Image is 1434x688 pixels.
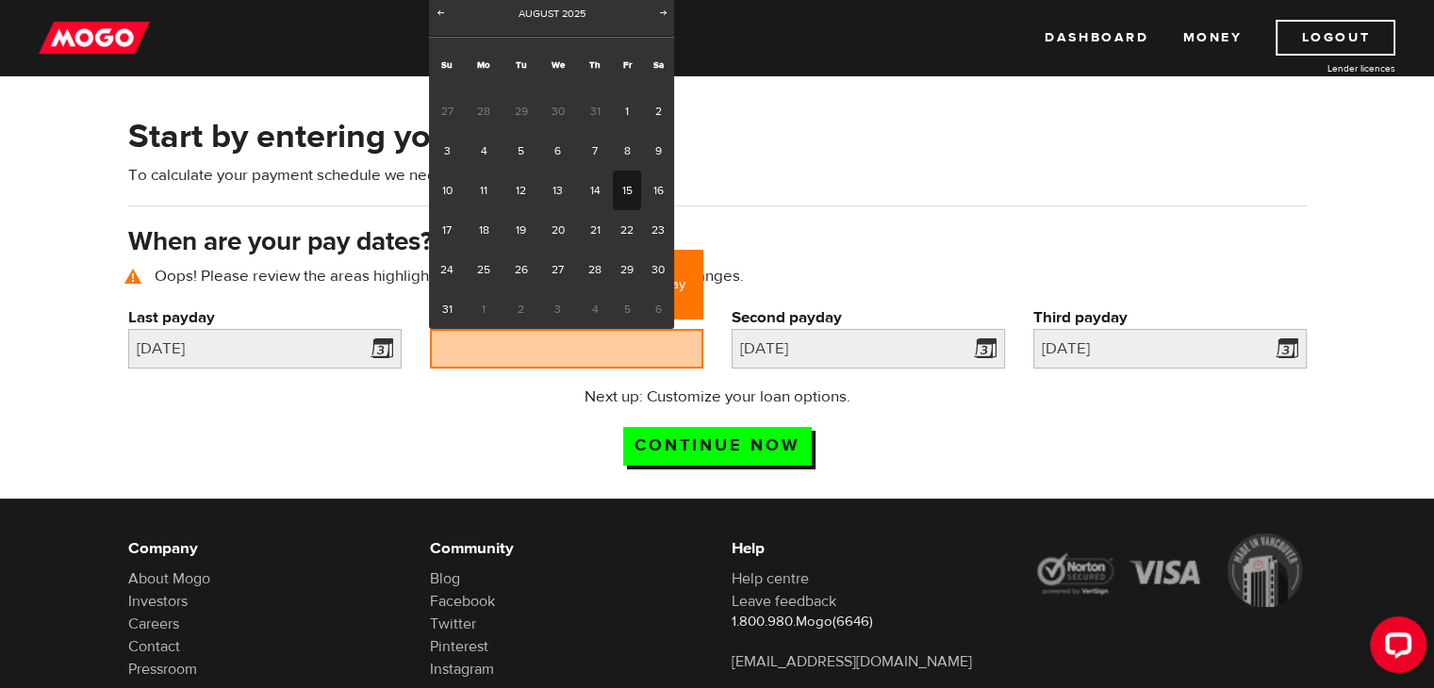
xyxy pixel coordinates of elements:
a: 30 [641,250,674,289]
label: Second payday [732,306,1005,329]
a: Leave feedback [732,592,836,611]
span: 1 [465,289,503,329]
a: 11 [465,171,503,210]
span: 4 [577,289,612,329]
a: 2 [641,91,674,131]
a: Instagram [430,660,494,679]
a: 7 [577,131,612,171]
h2: Start by entering your pay dates [128,117,1307,156]
a: Pressroom [128,660,197,679]
span: Next [656,5,671,20]
a: 29 [613,250,642,289]
span: Saturday [652,58,663,71]
a: Dashboard [1045,20,1148,56]
a: Facebook [430,592,495,611]
span: 29 [503,91,538,131]
a: Prev [431,5,450,24]
a: 3 [429,131,464,171]
a: Investors [128,592,188,611]
span: 6 [641,289,674,329]
a: Careers [128,614,179,633]
a: 25 [465,250,503,289]
a: Help centre [732,569,809,588]
span: 2025 [562,7,585,21]
h6: Company [128,537,402,560]
a: About Mogo [128,569,210,588]
a: 10 [429,171,464,210]
a: 8 [613,131,642,171]
h6: Community [430,537,703,560]
iframe: LiveChat chat widget [1355,609,1434,688]
span: Monday [477,58,490,71]
span: Friday [622,58,631,71]
span: Prev [433,5,448,20]
a: 4 [465,131,503,171]
a: Pinterest [430,637,488,656]
span: 2 [503,289,538,329]
a: 26 [503,250,538,289]
a: 20 [538,210,577,250]
img: legal-icons-92a2ffecb4d32d839781d1b4e4802d7b.png [1033,533,1307,607]
a: [EMAIL_ADDRESS][DOMAIN_NAME] [732,652,972,671]
a: 5 [503,131,538,171]
span: Tuesday [515,58,526,71]
span: 31 [577,91,612,131]
a: 24 [429,250,464,289]
p: 1.800.980.Mogo(6646) [732,613,1005,631]
span: 27 [429,91,464,131]
img: mogo_logo-11ee424be714fa7cbb0f0f49df9e16ec.png [39,20,150,56]
a: 12 [503,171,538,210]
a: Twitter [430,614,476,633]
a: 6 [538,131,577,171]
span: 30 [538,91,577,131]
h3: When are your pay dates? [128,227,1307,257]
a: 27 [538,250,577,289]
input: Continue now [623,427,812,466]
label: Third payday [1033,306,1307,329]
a: 22 [613,210,642,250]
span: Wednesday [552,58,565,71]
a: 13 [538,171,577,210]
p: Oops! Please review the areas highlighted below and make any necessary changes. [128,265,1307,287]
a: 21 [577,210,612,250]
a: Blog [430,569,460,588]
a: 15 [613,171,642,210]
span: Sunday [441,58,453,71]
p: Next up: Customize your loan options. [530,385,904,408]
a: 16 [641,171,674,210]
a: Contact [128,637,180,656]
a: 18 [465,210,503,250]
a: 19 [503,210,538,250]
span: 3 [538,289,577,329]
a: Next [654,5,673,24]
a: 28 [577,250,612,289]
a: Logout [1276,20,1395,56]
a: 23 [641,210,674,250]
a: 31 [429,289,464,329]
span: August [519,7,559,21]
span: 5 [613,289,642,329]
a: 14 [577,171,612,210]
a: Lender licences [1254,61,1395,75]
a: 1 [613,91,642,131]
span: 28 [465,91,503,131]
h6: Help [732,537,1005,560]
a: Money [1182,20,1242,56]
label: Last payday [128,306,402,329]
a: 17 [429,210,464,250]
a: 9 [641,131,674,171]
span: Thursday [589,58,601,71]
p: To calculate your payment schedule we need to know your pay dates. [128,164,1307,187]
